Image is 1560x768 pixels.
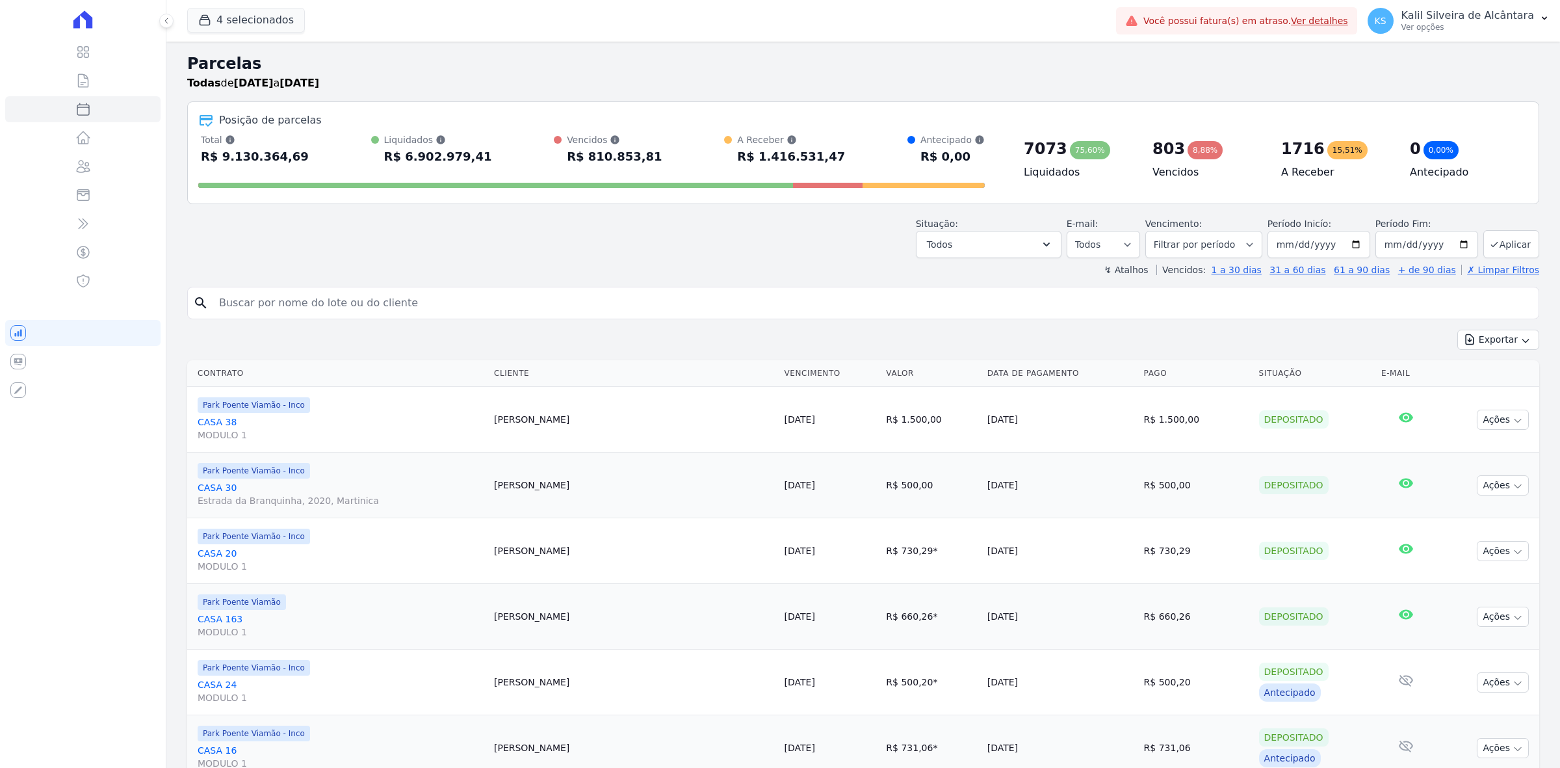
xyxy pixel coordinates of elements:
[234,77,274,89] strong: [DATE]
[1259,410,1329,429] div: Depositado
[1357,3,1560,39] button: KS Kalil Silveira de Alcântara Ver opções
[1024,165,1132,180] h4: Liquidados
[384,146,492,167] div: R$ 6.902.979,41
[567,146,662,167] div: R$ 810.853,81
[1152,139,1185,159] div: 803
[198,416,484,442] a: CASA 38MODULO 1
[1145,218,1202,229] label: Vencimento:
[198,429,484,442] span: MODULO 1
[198,594,286,610] span: Park Poente Viamão
[187,77,221,89] strong: Todas
[1401,22,1534,33] p: Ver opções
[1070,141,1110,159] div: 75,60%
[1259,476,1329,494] div: Depositado
[1375,217,1478,231] label: Período Fim:
[982,584,1139,650] td: [DATE]
[1401,9,1534,22] p: Kalil Silveira de Alcântara
[737,133,845,146] div: A Receber
[219,113,322,128] div: Posição de parcelas
[785,611,815,622] a: [DATE]
[916,231,1061,258] button: Todos
[881,453,981,518] td: R$ 500,00
[187,52,1539,75] h2: Parcelas
[187,8,305,33] button: 4 selecionados
[1188,141,1223,159] div: 8,88%
[201,146,309,167] div: R$ 9.130.364,69
[1269,265,1325,275] a: 31 a 60 dias
[1254,360,1376,387] th: Situação
[198,626,484,639] span: MODULO 1
[785,743,815,753] a: [DATE]
[1477,541,1529,561] button: Ações
[279,77,319,89] strong: [DATE]
[881,360,981,387] th: Valor
[1259,749,1321,767] div: Antecipado
[193,295,209,311] i: search
[785,546,815,556] a: [DATE]
[384,133,492,146] div: Liquidados
[1259,663,1329,681] div: Depositado
[1461,265,1539,275] a: ✗ Limpar Filtros
[881,584,981,650] td: R$ 660,26
[1212,265,1262,275] a: 1 a 30 dias
[1152,165,1260,180] h4: Vencidos
[1259,542,1329,560] div: Depositado
[198,463,310,479] span: Park Poente Viamão - Inco
[1477,738,1529,758] button: Ações
[881,650,981,715] td: R$ 500,20
[1267,218,1331,229] label: Período Inicío:
[489,387,779,453] td: [PERSON_NAME]
[1281,165,1389,180] h4: A Receber
[1457,330,1539,350] button: Exportar
[1477,672,1529,693] button: Ações
[1477,410,1529,430] button: Ações
[489,518,779,584] td: [PERSON_NAME]
[1259,683,1321,702] div: Antecipado
[198,678,484,704] a: CASA 24MODULO 1
[1139,584,1254,650] td: R$ 660,26
[198,529,310,544] span: Park Poente Viamão - Inco
[785,480,815,490] a: [DATE]
[211,290,1533,316] input: Buscar por nome do lote ou do cliente
[198,691,484,704] span: MODULO 1
[1104,265,1148,275] label: ↯ Atalhos
[1143,14,1348,28] span: Você possui fatura(s) em atraso.
[198,726,310,741] span: Park Poente Viamão - Inco
[881,518,981,584] td: R$ 730,29
[1477,607,1529,627] button: Ações
[1139,518,1254,584] td: R$ 730,29
[1410,165,1518,180] h4: Antecipado
[1139,360,1254,387] th: Pago
[1477,475,1529,496] button: Ações
[785,677,815,687] a: [DATE]
[198,613,484,639] a: CASA 163MODULO 1
[1156,265,1206,275] label: Vencidos:
[920,133,985,146] div: Antecipado
[198,481,484,507] a: CASA 30Estrada da Branquinha, 2020, Martinica
[198,397,310,413] span: Park Poente Viamão - Inco
[1483,230,1539,258] button: Aplicar
[187,360,489,387] th: Contrato
[1398,265,1456,275] a: + de 90 dias
[982,650,1139,715] td: [DATE]
[916,218,958,229] label: Situação:
[1067,218,1098,229] label: E-mail:
[1410,139,1421,159] div: 0
[1139,650,1254,715] td: R$ 500,20
[198,494,484,507] span: Estrada da Branquinha, 2020, Martinica
[1139,387,1254,453] td: R$ 1.500,00
[187,75,319,91] p: de a
[198,660,310,676] span: Park Poente Viamão - Inco
[1423,141,1459,159] div: 0,00%
[489,584,779,650] td: [PERSON_NAME]
[785,414,815,425] a: [DATE]
[1327,141,1368,159] div: 15,51%
[1376,360,1436,387] th: E-mail
[489,650,779,715] td: [PERSON_NAME]
[881,387,981,453] td: R$ 1.500,00
[737,146,845,167] div: R$ 1.416.531,47
[927,237,952,252] span: Todos
[489,453,779,518] td: [PERSON_NAME]
[982,518,1139,584] td: [DATE]
[1139,453,1254,518] td: R$ 500,00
